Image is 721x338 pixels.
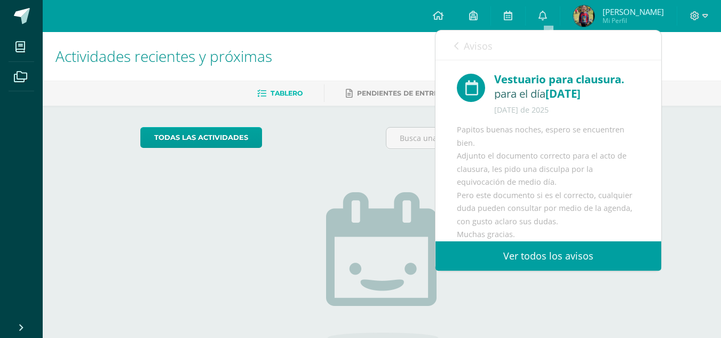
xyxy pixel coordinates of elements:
span: Tablero [271,89,303,97]
a: Tablero [257,85,303,102]
span: Mi Perfil [603,16,664,25]
div: para el día [494,88,640,99]
span: [DATE] [545,86,581,101]
img: 54661874512d3b352df62aa2c84c13fc.png [573,5,595,27]
div: Vestuario para clausura. [494,71,640,88]
a: Pendientes de entrega [346,85,448,102]
span: Pendientes de entrega [357,89,448,97]
span: Actividades recientes y próximas [56,46,272,66]
input: Busca una actividad próxima aquí... [386,128,623,148]
a: todas las Actividades [140,127,262,148]
div: Papitos buenas noches, espero se encuentren bien. Adjunto el documento correcto para el acto de c... [457,123,640,288]
a: Ver todos los avisos [435,241,661,271]
span: Avisos [464,40,493,52]
span: [PERSON_NAME] [603,6,664,17]
div: [DATE] de 2025 [494,105,640,115]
